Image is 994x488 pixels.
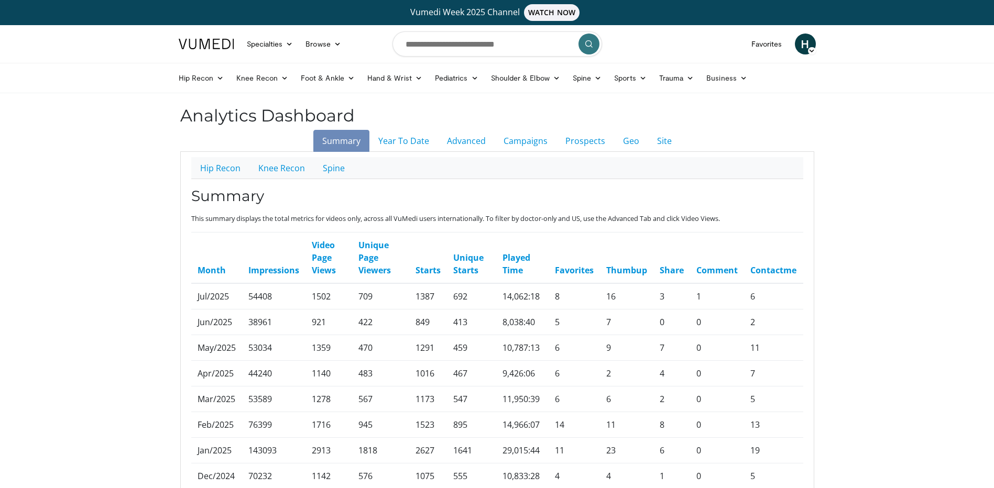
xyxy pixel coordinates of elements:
[242,438,305,463] td: 143093
[191,309,242,335] td: Jun/2025
[600,438,653,463] td: 23
[600,386,653,412] td: 6
[191,214,803,224] p: This summary displays the total metrics for videos only, across all VuMedi users internationally....
[549,335,600,361] td: 6
[496,335,549,361] td: 10,787:13
[242,309,305,335] td: 38961
[242,361,305,386] td: 44240
[549,412,600,438] td: 14
[447,309,496,335] td: 413
[352,386,409,412] td: 567
[653,68,701,88] a: Trauma
[179,39,234,49] img: VuMedi Logo
[653,283,690,309] td: 3
[352,309,409,335] td: 422
[496,412,549,438] td: 14,966:07
[352,361,409,386] td: 483
[653,412,690,438] td: 8
[608,68,653,88] a: Sports
[700,68,753,88] a: Business
[392,31,602,57] input: Search topics, interventions
[744,412,803,438] td: 13
[690,438,744,463] td: 0
[447,283,496,309] td: 692
[242,335,305,361] td: 53034
[496,309,549,335] td: 8,038:40
[409,283,447,309] td: 1387
[352,412,409,438] td: 945
[242,283,305,309] td: 54408
[744,309,803,335] td: 2
[614,130,648,152] a: Geo
[653,438,690,463] td: 6
[361,68,429,88] a: Hand & Wrist
[299,34,347,54] a: Browse
[191,361,242,386] td: Apr/2025
[549,361,600,386] td: 6
[549,438,600,463] td: 11
[750,264,796,276] a: Contactme
[294,68,361,88] a: Foot & Ankle
[191,412,242,438] td: Feb/2025
[549,309,600,335] td: 5
[305,335,353,361] td: 1359
[191,157,249,179] a: Hip Recon
[447,412,496,438] td: 895
[549,283,600,309] td: 8
[660,264,684,276] a: Share
[305,283,353,309] td: 1502
[191,187,803,205] h3: Summary
[429,68,485,88] a: Pediatrics
[416,264,441,276] a: Starts
[744,438,803,463] td: 19
[549,386,600,412] td: 6
[369,130,438,152] a: Year To Date
[409,412,447,438] td: 1523
[556,130,614,152] a: Prospects
[191,335,242,361] td: May/2025
[555,264,594,276] a: Favorites
[241,34,300,54] a: Specialties
[180,106,814,126] h2: Analytics Dashboard
[606,264,647,276] a: Thumbup
[496,386,549,412] td: 11,950:39
[180,4,814,21] a: Vumedi Week 2025 ChannelWATCH NOW
[305,438,353,463] td: 2913
[690,309,744,335] td: 0
[503,252,530,276] a: Played Time
[438,130,495,152] a: Advanced
[191,438,242,463] td: Jan/2025
[744,335,803,361] td: 11
[352,283,409,309] td: 709
[496,283,549,309] td: 14,062:18
[314,157,354,179] a: Spine
[485,68,566,88] a: Shoulder & Elbow
[409,335,447,361] td: 1291
[653,309,690,335] td: 0
[496,361,549,386] td: 9,426:06
[242,386,305,412] td: 53589
[447,361,496,386] td: 467
[495,130,556,152] a: Campaigns
[744,361,803,386] td: 7
[242,412,305,438] td: 76399
[249,157,314,179] a: Knee Recon
[653,335,690,361] td: 7
[524,4,580,21] span: WATCH NOW
[358,239,391,276] a: Unique Page Viewers
[648,130,681,152] a: Site
[305,361,353,386] td: 1140
[690,412,744,438] td: 0
[653,386,690,412] td: 2
[690,361,744,386] td: 0
[313,130,369,152] a: Summary
[447,386,496,412] td: 547
[653,361,690,386] td: 4
[795,34,816,54] a: H
[248,264,299,276] a: Impressions
[600,283,653,309] td: 16
[191,283,242,309] td: Jul/2025
[409,309,447,335] td: 849
[696,264,738,276] a: Comment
